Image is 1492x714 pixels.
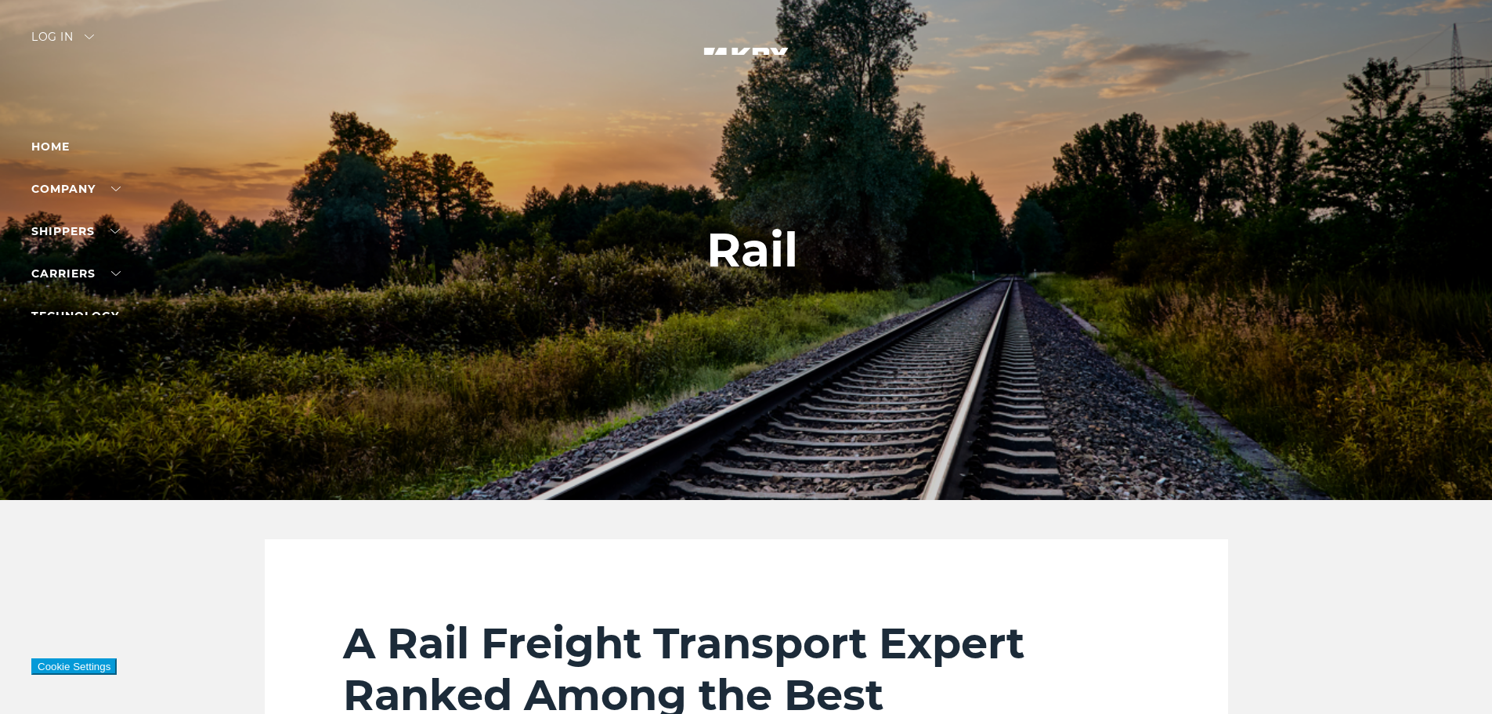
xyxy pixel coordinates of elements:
a: Home [31,140,70,154]
a: Company [31,182,121,196]
a: Carriers [31,266,121,281]
a: SHIPPERS [31,224,120,238]
img: kbx logo [688,31,805,100]
img: arrow [85,34,94,39]
div: Log in [31,31,94,54]
a: Technology [31,309,119,323]
button: Cookie Settings [31,658,117,675]
h1: Rail [706,223,798,277]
